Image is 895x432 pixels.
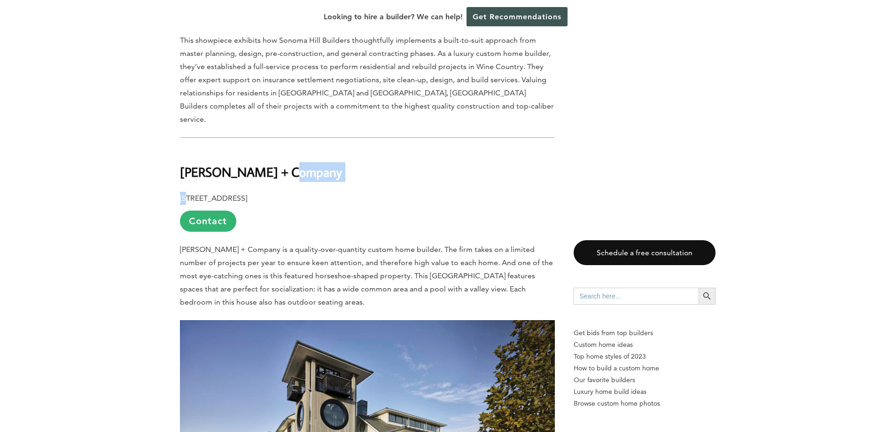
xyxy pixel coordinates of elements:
[574,386,716,398] a: Luxury home build ideas
[574,339,716,351] a: Custom home ideas
[574,362,716,374] a: How to build a custom home
[180,211,236,232] a: Contact
[180,245,366,254] span: [PERSON_NAME] + Company is a quality-over-quantity
[574,351,716,362] a: Top home styles of 2023
[180,164,342,180] b: [PERSON_NAME] + Company
[702,291,712,301] svg: Search
[574,327,716,339] p: Get bids from top builders
[574,240,716,265] a: Schedule a free consultation
[574,288,699,305] input: Search here...
[467,7,568,26] a: Get Recommendations
[574,374,716,386] a: Our favorite builders
[180,34,555,126] p: This showpiece exhibits how Sonoma Hill Builders thoughtfully implements a built-to-suit approach...
[180,245,553,306] span: custom home builder. The firm takes on a limited number of projects per year to ensure keen atten...
[180,194,247,203] b: [STREET_ADDRESS]
[574,398,716,409] a: Browse custom home photos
